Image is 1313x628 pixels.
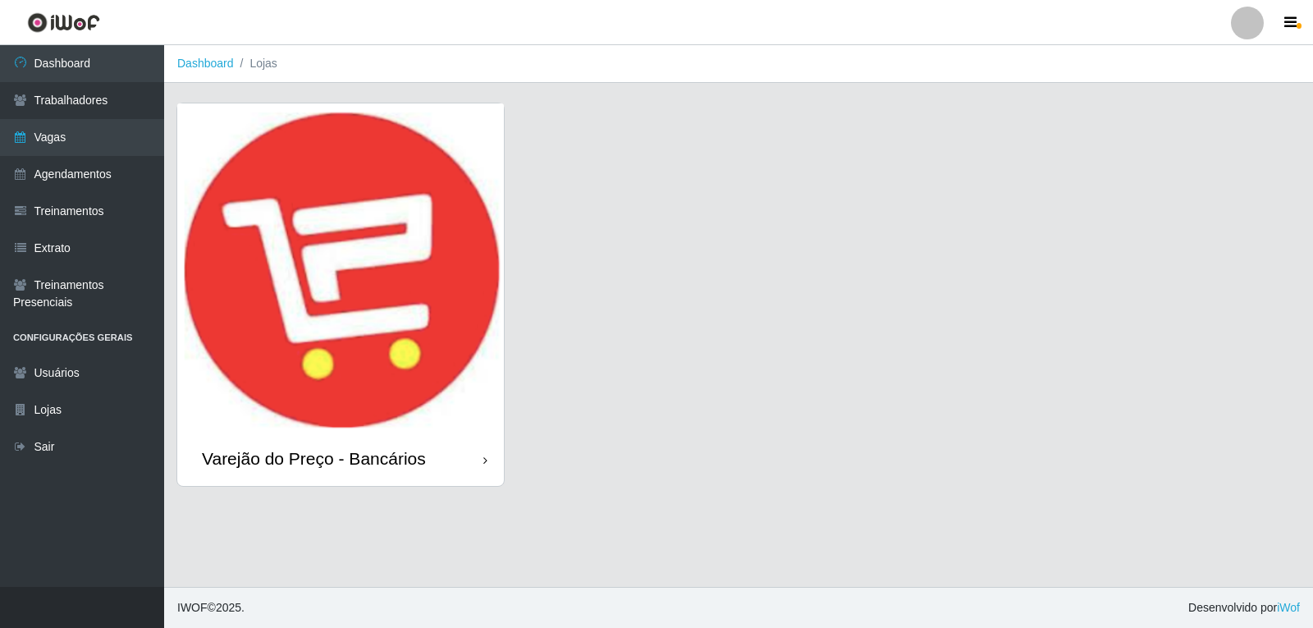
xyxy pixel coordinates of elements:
a: Varejão do Preço - Bancários [177,103,504,486]
li: Lojas [234,55,277,72]
span: Desenvolvido por [1188,599,1300,617]
div: Varejão do Preço - Bancários [202,448,426,469]
span: © 2025 . [177,599,245,617]
span: IWOF [177,601,208,614]
a: Dashboard [177,57,234,70]
img: CoreUI Logo [27,12,100,33]
img: cardImg [177,103,504,432]
a: iWof [1277,601,1300,614]
nav: breadcrumb [164,45,1313,83]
